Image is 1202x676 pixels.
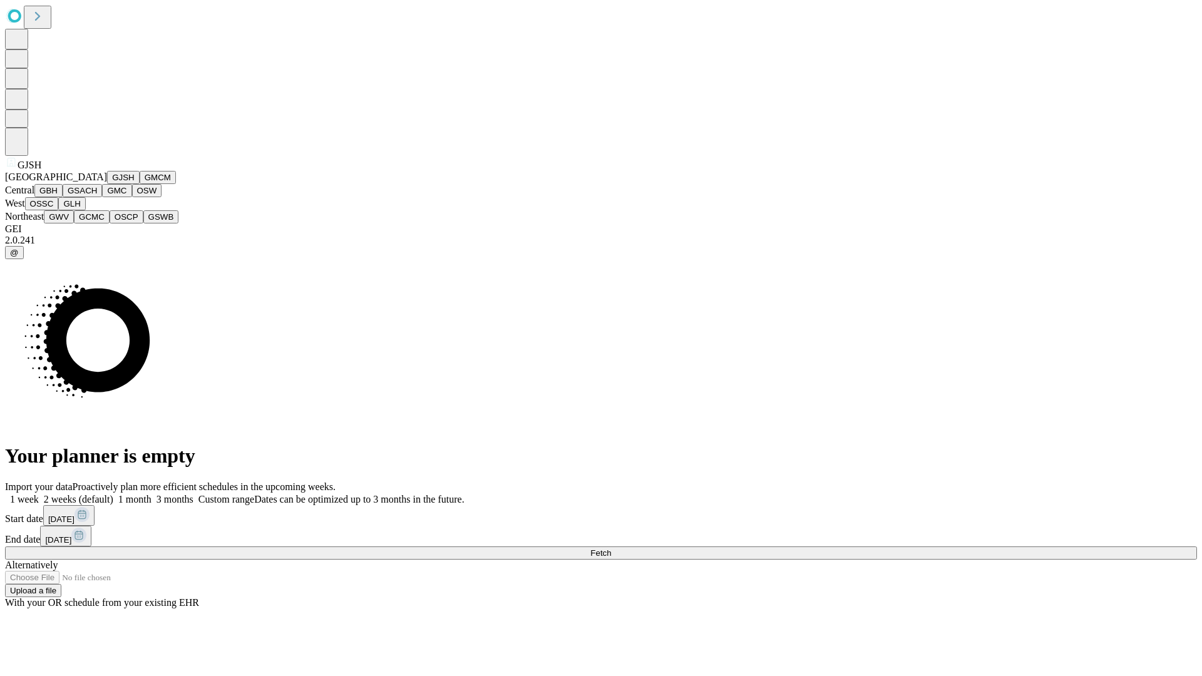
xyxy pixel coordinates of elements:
[143,210,179,223] button: GSWB
[63,184,102,197] button: GSACH
[34,184,63,197] button: GBH
[58,197,85,210] button: GLH
[118,494,152,504] span: 1 month
[5,246,24,259] button: @
[40,526,91,546] button: [DATE]
[5,560,58,570] span: Alternatively
[140,171,176,184] button: GMCM
[10,494,39,504] span: 1 week
[5,584,61,597] button: Upload a file
[18,160,41,170] span: GJSH
[5,223,1197,235] div: GEI
[5,597,199,608] span: With your OR schedule from your existing EHR
[5,444,1197,468] h1: Your planner is empty
[5,198,25,208] span: West
[25,197,59,210] button: OSSC
[5,185,34,195] span: Central
[45,535,71,545] span: [DATE]
[5,211,44,222] span: Northeast
[110,210,143,223] button: OSCP
[5,235,1197,246] div: 2.0.241
[43,505,95,526] button: [DATE]
[5,481,73,492] span: Import your data
[74,210,110,223] button: GCMC
[44,494,113,504] span: 2 weeks (default)
[132,184,162,197] button: OSW
[5,172,107,182] span: [GEOGRAPHIC_DATA]
[73,481,336,492] span: Proactively plan more efficient schedules in the upcoming weeks.
[44,210,74,223] button: GWV
[102,184,131,197] button: GMC
[590,548,611,558] span: Fetch
[5,505,1197,526] div: Start date
[5,526,1197,546] div: End date
[198,494,254,504] span: Custom range
[5,546,1197,560] button: Fetch
[254,494,464,504] span: Dates can be optimized up to 3 months in the future.
[10,248,19,257] span: @
[157,494,193,504] span: 3 months
[107,171,140,184] button: GJSH
[48,515,74,524] span: [DATE]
